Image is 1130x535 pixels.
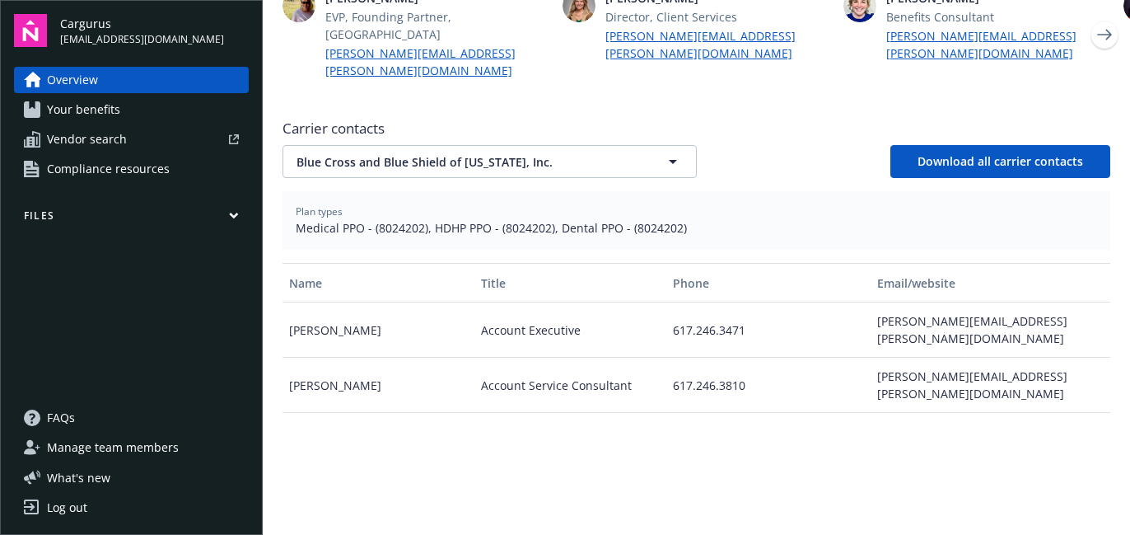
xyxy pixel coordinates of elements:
[47,156,170,182] span: Compliance resources
[918,153,1083,169] span: Download all carrier contacts
[282,145,697,178] button: Blue Cross and Blue Shield of [US_STATE], Inc.
[296,204,1097,219] span: Plan types
[47,495,87,521] div: Log out
[666,358,871,413] div: 617.246.3810
[474,303,666,358] div: Account Executive
[14,405,249,431] a: FAQs
[282,119,1110,138] span: Carrier contacts
[282,358,474,413] div: [PERSON_NAME]
[14,126,249,153] a: Vendor search
[325,8,549,43] span: EVP, Founding Partner, [GEOGRAPHIC_DATA]
[605,8,829,26] span: Director, Client Services
[282,263,474,303] button: Name
[886,27,1110,62] a: [PERSON_NAME][EMAIL_ADDRESS][PERSON_NAME][DOMAIN_NAME]
[605,27,829,62] a: [PERSON_NAME][EMAIL_ADDRESS][PERSON_NAME][DOMAIN_NAME]
[14,469,137,486] button: What's new
[14,67,249,93] a: Overview
[14,434,249,461] a: Manage team members
[673,275,864,292] div: Phone
[47,469,110,486] span: What ' s new
[296,219,1097,237] span: Medical PPO - (8024202), HDHP PPO - (8024202), Dental PPO - (8024202)
[289,275,468,292] div: Name
[474,358,666,413] div: Account Service Consultant
[47,96,120,123] span: Your benefits
[47,434,179,461] span: Manage team members
[871,358,1110,413] div: [PERSON_NAME][EMAIL_ADDRESS][PERSON_NAME][DOMAIN_NAME]
[325,45,549,79] a: [PERSON_NAME][EMAIL_ADDRESS][PERSON_NAME][DOMAIN_NAME]
[474,263,666,303] button: Title
[666,303,871,358] div: 617.246.3471
[871,303,1110,358] div: [PERSON_NAME][EMAIL_ADDRESS][PERSON_NAME][DOMAIN_NAME]
[60,14,249,47] button: Cargurus[EMAIL_ADDRESS][DOMAIN_NAME]
[666,263,871,303] button: Phone
[60,15,224,32] span: Cargurus
[14,96,249,123] a: Your benefits
[47,126,127,153] span: Vendor search
[890,145,1110,178] button: Download all carrier contacts
[14,209,249,229] button: Files
[282,303,474,358] div: [PERSON_NAME]
[47,67,98,93] span: Overview
[871,263,1110,303] button: Email/website
[47,405,75,431] span: FAQs
[877,275,1104,292] div: Email/website
[60,32,224,47] span: [EMAIL_ADDRESS][DOMAIN_NAME]
[297,153,626,171] span: Blue Cross and Blue Shield of [US_STATE], Inc.
[14,156,249,182] a: Compliance resources
[14,14,47,47] img: navigator-logo.svg
[886,8,1110,26] span: Benefits Consultant
[481,275,660,292] div: Title
[1091,21,1118,48] a: Next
